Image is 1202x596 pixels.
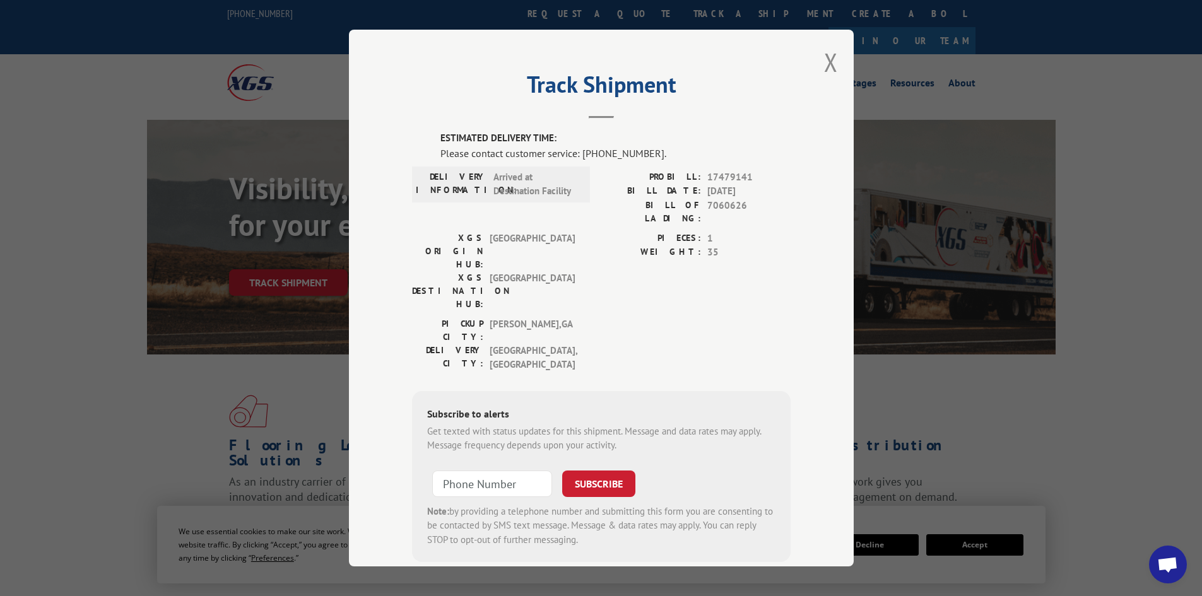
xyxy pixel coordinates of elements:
strong: Note: [427,505,449,517]
label: DELIVERY INFORMATION: [416,170,487,199]
label: DELIVERY CITY: [412,344,483,372]
input: Phone Number [432,470,552,497]
div: Get texted with status updates for this shipment. Message and data rates may apply. Message frequ... [427,424,775,453]
div: Open chat [1149,546,1187,583]
span: [DATE] [707,184,791,199]
button: Close modal [824,45,838,79]
span: 17479141 [707,170,791,185]
label: PIECES: [601,231,701,246]
div: Subscribe to alerts [427,406,775,424]
span: [GEOGRAPHIC_DATA] , [GEOGRAPHIC_DATA] [490,344,575,372]
span: [GEOGRAPHIC_DATA] [490,271,575,311]
label: XGS ORIGIN HUB: [412,231,483,271]
div: Please contact customer service: [PHONE_NUMBER]. [440,146,791,161]
label: PROBILL: [601,170,701,185]
span: 7060626 [707,199,791,225]
span: [GEOGRAPHIC_DATA] [490,231,575,271]
label: WEIGHT: [601,245,701,260]
span: [PERSON_NAME] , GA [490,317,575,344]
label: BILL OF LADING: [601,199,701,225]
label: BILL DATE: [601,184,701,199]
span: 35 [707,245,791,260]
h2: Track Shipment [412,76,791,100]
button: SUBSCRIBE [562,470,635,497]
label: PICKUP CITY: [412,317,483,344]
label: XGS DESTINATION HUB: [412,271,483,311]
span: 1 [707,231,791,246]
span: Arrived at Destination Facility [493,170,579,199]
label: ESTIMATED DELIVERY TIME: [440,131,791,146]
div: by providing a telephone number and submitting this form you are consenting to be contacted by SM... [427,505,775,547]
